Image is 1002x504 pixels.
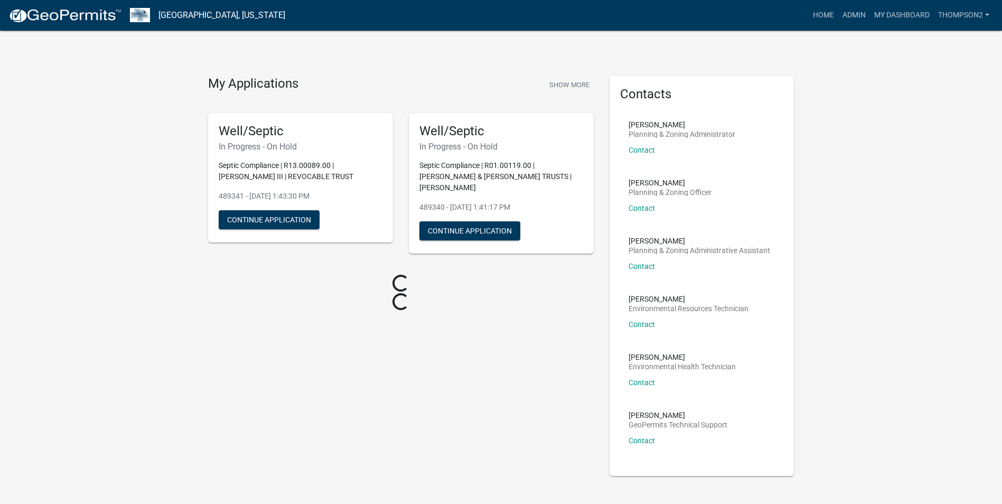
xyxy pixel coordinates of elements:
a: Contact [629,436,655,445]
a: My Dashboard [870,5,934,25]
a: Contact [629,378,655,387]
img: Wabasha County, Minnesota [130,8,150,22]
p: [PERSON_NAME] [629,121,735,128]
a: Thompson2 [934,5,994,25]
h6: In Progress - On Hold [219,142,382,152]
p: Septic Compliance | R13.00089.00 | [PERSON_NAME] III | REVOCABLE TRUST [219,160,382,182]
a: Contact [629,204,655,212]
p: [PERSON_NAME] [629,237,770,245]
p: 489340 - [DATE] 1:41:17 PM [419,202,583,213]
p: 489341 - [DATE] 1:43:30 PM [219,191,382,202]
h5: Contacts [620,87,784,102]
a: Contact [629,146,655,154]
button: Continue Application [219,210,320,229]
p: [PERSON_NAME] [629,353,736,361]
a: Contact [629,262,655,270]
p: Planning & Zoning Administrative Assistant [629,247,770,254]
h5: Well/Septic [219,124,382,139]
h6: In Progress - On Hold [419,142,583,152]
button: Continue Application [419,221,520,240]
a: Admin [838,5,870,25]
h5: Well/Septic [419,124,583,139]
button: Show More [545,76,594,94]
a: Home [809,5,838,25]
p: Planning & Zoning Officer [629,189,711,196]
p: Septic Compliance | R01.00119.00 | [PERSON_NAME] & [PERSON_NAME] TRUSTS | [PERSON_NAME] [419,160,583,193]
p: [PERSON_NAME] [629,179,711,186]
p: [PERSON_NAME] [629,412,727,419]
p: Planning & Zoning Administrator [629,130,735,138]
p: Environmental Resources Technician [629,305,748,312]
p: Environmental Health Technician [629,363,736,370]
a: Contact [629,320,655,329]
p: [PERSON_NAME] [629,295,748,303]
a: [GEOGRAPHIC_DATA], [US_STATE] [158,6,285,24]
h4: My Applications [208,76,298,92]
p: GeoPermits Technical Support [629,421,727,428]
